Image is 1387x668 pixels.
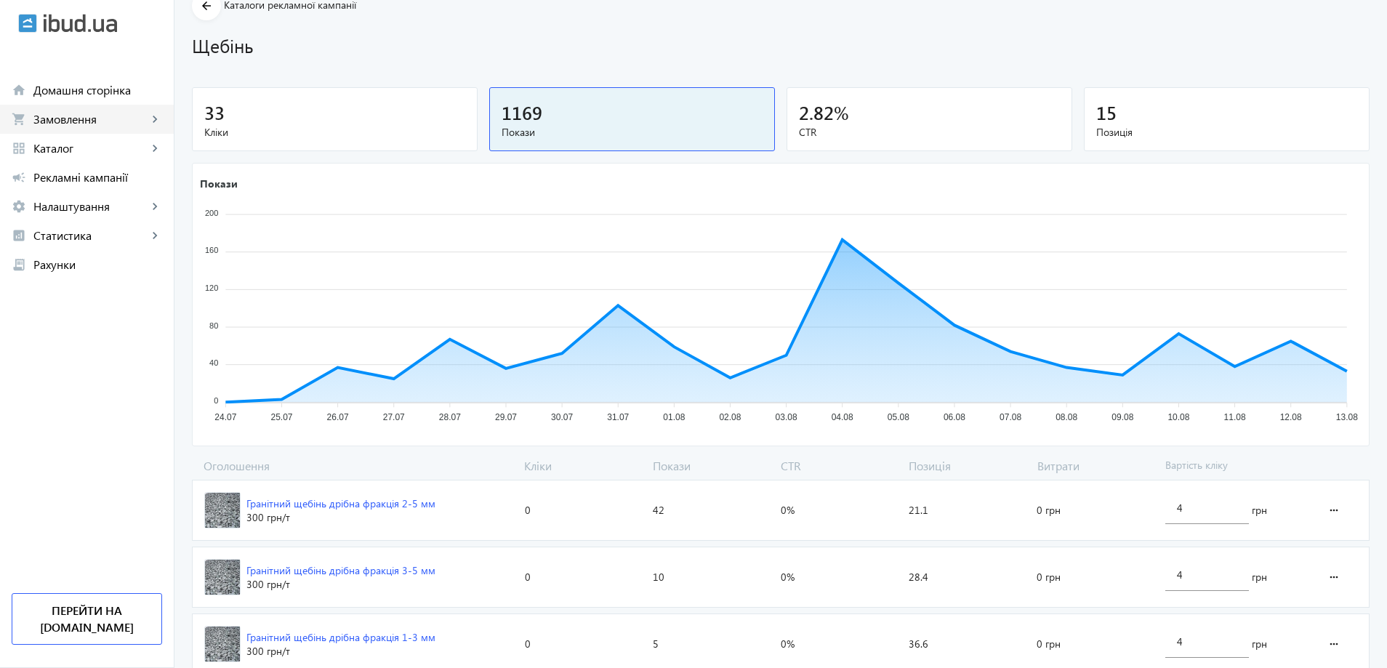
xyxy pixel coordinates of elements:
mat-icon: grid_view [12,141,26,156]
span: Статистика [33,228,148,243]
tspan: 25.07 [270,413,292,423]
span: грн [1252,570,1267,584]
div: 300 грн /т [246,577,435,592]
tspan: 200 [205,209,218,217]
tspan: 24.07 [214,413,236,423]
span: CTR [799,125,1060,140]
div: Гранітний щебінь дрібна фракція 3-5 мм [246,563,435,578]
tspan: 08.08 [1056,413,1077,423]
span: Замовлення [33,112,148,126]
span: Налаштування [33,199,148,214]
img: ibud.svg [18,14,37,33]
span: Рахунки [33,257,162,272]
tspan: 160 [205,246,218,255]
tspan: 05.08 [888,413,909,423]
span: 42 [653,503,664,518]
tspan: 01.08 [663,413,685,423]
img: 51856880e0b92c69b5843459278785-faccbd78c6.jpg [205,560,240,595]
span: 0 [525,503,531,518]
span: Кліки [204,125,465,140]
tspan: 40 [209,359,218,368]
mat-icon: campaign [12,170,26,185]
text: Покази [200,177,238,190]
div: Гранітний щебінь дрібна фракція 2-5 мм [246,496,435,511]
div: Гранітний щебінь дрібна фракція 1-3 мм [246,630,435,645]
span: грн [1252,503,1267,518]
span: 33 [204,100,225,124]
span: Кліки [518,458,646,474]
img: ibud_text.svg [44,14,117,33]
span: Домашня сторінка [33,83,162,97]
tspan: 12.08 [1280,413,1302,423]
span: 0% [781,637,795,651]
span: 0% [781,570,795,584]
mat-icon: more_horiz [1325,627,1343,661]
span: Покази [647,458,775,474]
div: 300 грн /т [246,644,435,659]
mat-icon: more_horiz [1325,560,1343,595]
img: 51926880e0b9380cf7969480805032-c507021b71.jpg [205,493,240,528]
a: Перейти на [DOMAIN_NAME] [12,593,162,645]
mat-icon: keyboard_arrow_right [148,112,162,126]
mat-icon: more_horiz [1325,493,1343,528]
tspan: 04.08 [832,413,853,423]
span: 0% [781,503,795,518]
tspan: 13.08 [1336,413,1358,423]
span: грн [1252,637,1267,651]
span: Покази [502,125,763,140]
span: 28.4 [909,570,928,584]
mat-icon: analytics [12,228,26,243]
tspan: 80 [209,321,218,330]
tspan: 03.08 [776,413,797,423]
mat-icon: shopping_cart [12,112,26,126]
div: 300 грн /т [246,510,435,525]
tspan: 11.08 [1224,413,1246,423]
span: Позиція [1096,125,1357,140]
span: 0 [525,637,531,651]
tspan: 0 [214,396,218,405]
mat-icon: settings [12,199,26,214]
span: 0 [525,570,531,584]
span: 0 грн [1037,570,1061,584]
span: 5 [653,637,659,651]
tspan: 10.08 [1167,413,1189,423]
span: 10 [653,570,664,584]
tspan: 27.07 [383,413,405,423]
span: Витрати [1032,458,1159,474]
span: 1169 [502,100,542,124]
span: 21.1 [909,503,928,518]
tspan: 29.07 [495,413,517,423]
span: CTR [775,458,903,474]
tspan: 28.07 [439,413,461,423]
img: 126546880e0b9385698650120239263-4abb8e9e84.jpg [205,627,240,661]
tspan: 09.08 [1111,413,1133,423]
span: 0 грн [1037,503,1061,518]
span: Оголошення [192,458,518,474]
tspan: 06.08 [944,413,965,423]
mat-icon: receipt_long [12,257,26,272]
tspan: 02.08 [719,413,741,423]
mat-icon: keyboard_arrow_right [148,141,162,156]
span: Вартість кліку [1159,458,1311,474]
span: Позиція [903,458,1031,474]
span: % [834,100,849,124]
tspan: 26.07 [327,413,349,423]
h1: Щебінь [192,33,1370,58]
span: 0 грн [1037,637,1061,651]
tspan: 07.08 [1000,413,1021,423]
span: Рекламні кампанії [33,170,162,185]
mat-icon: home [12,83,26,97]
span: 15 [1096,100,1117,124]
mat-icon: keyboard_arrow_right [148,228,162,243]
span: Каталог [33,141,148,156]
mat-icon: keyboard_arrow_right [148,199,162,214]
tspan: 120 [205,283,218,292]
span: 2.82 [799,100,834,124]
span: 36.6 [909,637,928,651]
tspan: 30.07 [551,413,573,423]
tspan: 31.07 [607,413,629,423]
